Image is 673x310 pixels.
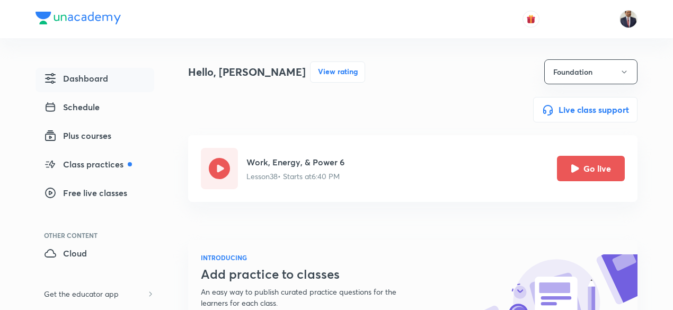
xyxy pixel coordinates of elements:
a: Dashboard [36,68,154,92]
img: Company Logo [36,12,121,24]
a: Schedule [36,96,154,121]
button: Go live [557,156,625,181]
div: Other Content [44,232,154,238]
img: Ravindra Patil [619,10,637,28]
h6: Get the educator app [36,284,127,304]
span: Schedule [44,101,100,113]
p: An easy way to publish curated practice questions for the learners for each class. [201,286,422,308]
span: Dashboard [44,72,108,85]
a: Company Logo [36,12,121,27]
a: Plus courses [36,125,154,149]
a: Free live classes [36,182,154,207]
span: Class practices [44,158,132,171]
h6: INTRODUCING [201,253,422,262]
button: Live class support [533,97,637,122]
span: Cloud [44,247,87,260]
h4: Hello, [PERSON_NAME] [188,64,306,80]
p: Lesson 38 • Starts at 6:40 PM [246,171,344,182]
button: Foundation [544,59,637,84]
span: Free live classes [44,187,127,199]
a: Class practices [36,154,154,178]
span: Plus courses [44,129,111,142]
a: Cloud [36,243,154,267]
iframe: Help widget launcher [579,269,661,298]
button: avatar [523,11,539,28]
img: avatar [526,14,536,24]
h5: Work, Energy, & Power 6 [246,156,344,169]
button: View rating [310,61,365,83]
h3: Add practice to classes [201,267,422,282]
